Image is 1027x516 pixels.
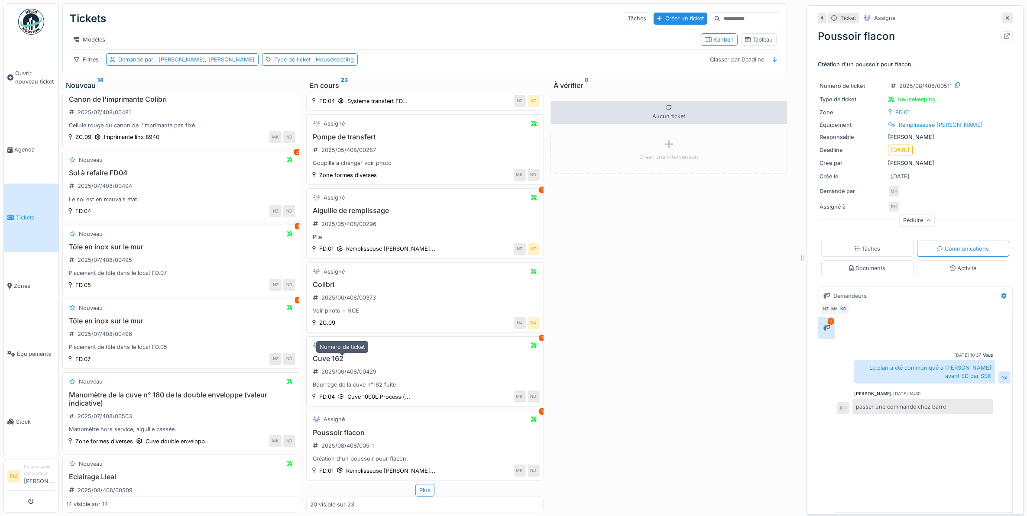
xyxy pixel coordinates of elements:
div: FD.04 [75,207,91,215]
div: Tableau [745,35,773,44]
li: [PERSON_NAME] [24,464,55,489]
div: Nouveau [79,156,103,164]
div: Tickets [70,7,106,30]
div: ND [528,390,540,403]
div: Numéro de ticket [820,82,884,90]
a: Zones [4,252,58,320]
div: Assigné [874,14,895,22]
div: Modèles [70,33,109,46]
div: 2025/07/408/00481 [78,108,131,116]
div: ND [283,279,295,291]
div: NZ [820,303,832,315]
div: Nouveau [79,230,103,238]
div: 1 [539,187,545,193]
div: Le plan a été communiqué a [PERSON_NAME] avant SD par SSK [854,360,995,384]
div: Nouveau [66,80,296,90]
div: FD.07 [75,355,91,363]
span: Ouvrir nouveau ticket [15,69,55,86]
div: [PERSON_NAME] [820,159,1011,167]
div: 2025/08/408/00511 [899,82,952,90]
a: Ouvrir nouveau ticket [4,39,58,116]
div: FD.04 [319,393,335,401]
h3: Tôle en inox sur le mur [66,243,295,251]
sup: 14 [97,80,103,90]
h3: Manomètre de la cuve n° 180 de la double enveloppe (valeur indicative) [66,391,295,407]
div: Nouveau [79,377,103,386]
h3: Eclairage Lleal [66,473,295,481]
span: Tickets [16,213,55,222]
div: Tâches [855,245,881,253]
div: Manomètre hors service, aiguille cassée. [66,425,295,433]
div: NZ [269,353,282,365]
div: 2025/07/408/00496 [78,330,132,338]
div: Placement de tôle dans le local FD.05 [66,343,295,351]
div: Zone [820,108,884,116]
div: FD.05 [75,281,91,289]
div: MK [514,390,526,403]
div: Remplisseuse [PERSON_NAME]... [346,467,435,475]
span: Équipements [17,350,55,358]
a: Stock [4,388,58,456]
div: ND [283,131,295,143]
div: MK [829,303,841,315]
div: Remplisseuse [PERSON_NAME]... [346,245,435,253]
div: Housekeeping [897,95,936,103]
div: Réduire [899,214,935,227]
div: Voir photo + NCE [310,306,539,315]
div: [DATE] 10:37 [954,352,981,358]
span: : Housekeeping [311,56,354,63]
div: 2025/08/408/00509 [78,486,133,494]
a: Équipements [4,320,58,388]
div: 2025/05/408/00296 [321,220,376,228]
div: Équipement [820,121,884,129]
h3: Poussoir flacon [310,429,539,437]
div: Communications [937,245,989,253]
div: NZ [269,279,282,291]
div: 2025/07/408/00503 [78,412,132,420]
div: 2025/06/408/00429 [321,368,376,376]
div: Vous [983,352,993,358]
div: Bourrage de la cuve n°162 fuite [310,381,539,389]
div: MK [269,435,282,447]
div: NZ [528,95,540,107]
div: RH [837,402,849,414]
div: NZ [514,95,526,107]
li: NZ [7,470,20,483]
div: 2025/05/408/00287 [321,146,376,154]
div: Type de ticket [274,55,354,64]
div: Cellule rouge du canon de l'imprimante pas fixé. [66,121,295,129]
div: Activité [950,264,976,272]
div: NZ [269,205,282,217]
div: Type de ticket [820,95,884,103]
div: Goupille a changer voir photo [310,159,539,167]
div: [PERSON_NAME] [854,390,891,397]
div: Poussoir flacon [818,29,1013,44]
div: Tâches [624,12,650,25]
div: 2 [294,149,301,155]
sup: 23 [341,80,348,90]
div: 2025/06/408/00373 [321,293,376,302]
div: Création d'un poussoir pour flacon. [310,455,539,463]
h3: Colibri [310,281,539,289]
h3: Tôle en inox sur le mur [66,317,295,325]
div: 1 [295,297,301,303]
p: Création d'un poussoir pour flacon. [818,60,1013,68]
h3: Aiguille de remplissage [310,206,539,215]
div: Cuve double envelopp... [146,437,210,445]
a: NZ Responsable demandeur[PERSON_NAME] [7,464,55,491]
div: [DATE] 14:30 [893,390,920,397]
div: [DATE] [891,146,910,154]
div: ND [283,353,295,365]
div: NZ [528,243,540,255]
span: Stock [16,418,55,426]
div: ZC.09 [319,319,335,327]
div: Numéro de ticket [316,341,368,353]
div: Créer un ticket [654,13,707,24]
div: En cours [310,80,540,90]
div: FD.01 [895,108,910,116]
div: Plié [310,233,539,241]
div: passer une commande chez barré [852,399,993,414]
div: NZ [514,243,526,255]
div: [PERSON_NAME] [820,133,1011,141]
a: Agenda [4,116,58,184]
